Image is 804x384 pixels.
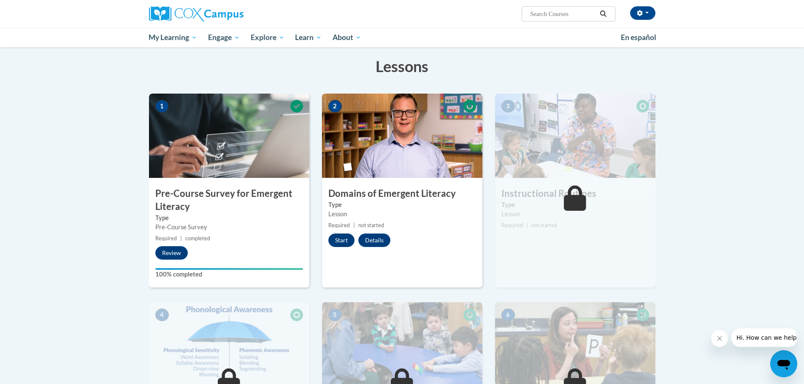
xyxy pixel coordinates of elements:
[149,6,309,21] a: Cox Campus
[531,222,557,228] span: not started
[180,235,182,242] span: |
[328,209,476,219] div: Lesson
[185,235,210,242] span: completed
[155,309,169,321] span: 4
[290,28,327,47] a: Learn
[731,328,797,347] iframe: Message from company
[333,32,361,43] span: About
[501,100,515,113] span: 3
[155,246,188,260] button: Review
[208,32,240,43] span: Engage
[155,270,303,279] label: 100% completed
[501,209,649,219] div: Lesson
[203,28,245,47] a: Engage
[358,222,384,228] span: not started
[353,222,355,228] span: |
[529,9,597,19] input: Search Courses
[328,100,342,113] span: 2
[770,350,797,377] iframe: Button to launch messaging window
[328,222,350,228] span: Required
[155,223,303,232] div: Pre-Course Survey
[155,100,169,113] span: 1
[328,200,476,209] label: Type
[327,28,367,47] a: About
[149,56,655,77] h3: Lessons
[621,33,656,42] span: En español
[615,29,662,46] a: En español
[495,94,655,178] img: Course Image
[711,330,728,347] iframe: Close message
[501,309,515,321] span: 6
[143,28,203,47] a: My Learning
[322,187,482,200] h3: Domains of Emergent Literacy
[501,200,649,209] label: Type
[149,94,309,178] img: Course Image
[149,32,197,43] span: My Learning
[328,309,342,321] span: 5
[149,6,244,21] img: Cox Campus
[495,187,655,200] h3: Instructional Routines
[149,187,309,213] h3: Pre-Course Survey for Emergent Literacy
[328,234,355,247] button: Start
[136,28,668,47] div: Main menu
[251,32,284,43] span: Explore
[630,6,655,20] button: Account Settings
[245,28,290,47] a: Explore
[155,235,177,242] span: Required
[501,222,523,228] span: Required
[5,6,68,13] span: Hi. How can we help?
[526,222,528,228] span: |
[597,9,609,19] button: Search
[155,213,303,223] label: Type
[295,32,322,43] span: Learn
[322,94,482,178] img: Course Image
[358,234,390,247] button: Details
[155,268,303,270] div: Your progress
